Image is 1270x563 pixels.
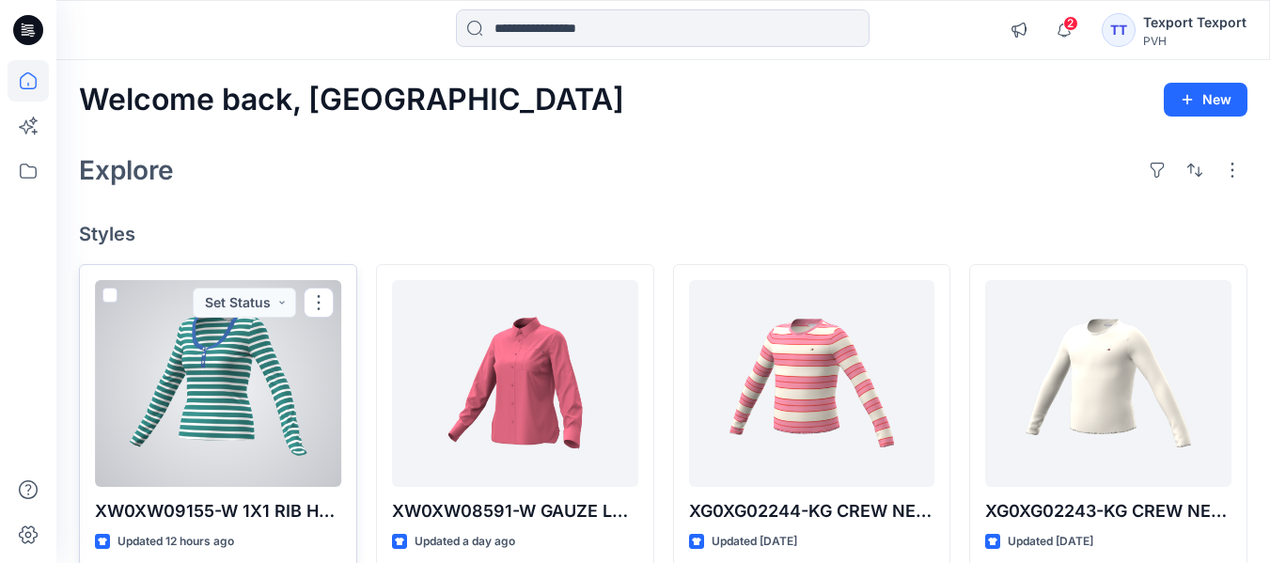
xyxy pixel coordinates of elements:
p: Updated [DATE] [1008,532,1093,552]
a: XW0XW08591-W GAUZE LS ROLL-TAB SHIRT-V01 [392,280,638,487]
p: Updated [DATE] [712,532,797,552]
p: XW0XW08591-W GAUZE LS ROLL-TAB SHIRT-V01 [392,498,638,524]
div: PVH [1143,34,1246,48]
span: 2 [1063,16,1078,31]
p: XG0XG02244-KG CREW NECK TOP LS-STRIPE-V01 [689,498,935,524]
p: Updated a day ago [415,532,515,552]
h4: Styles [79,223,1247,245]
button: New [1164,83,1247,117]
h2: Welcome back, [GEOGRAPHIC_DATA] [79,83,624,117]
a: XW0XW09155-W 1X1 RIB HENLEY TOP-STRIPE-V01 [95,280,341,487]
p: XW0XW09155-W 1X1 RIB HENLEY TOP-STRIPE-V01 [95,498,341,524]
div: TT [1102,13,1136,47]
a: XG0XG02244-KG CREW NECK TOP LS-STRIPE-V01 [689,280,935,487]
h2: Explore [79,155,174,185]
div: Texport Texport [1143,11,1246,34]
p: Updated 12 hours ago [118,532,234,552]
p: XG0XG02243-KG CREW NECK TOP LS-SOLID-V01 [985,498,1231,524]
a: XG0XG02243-KG CREW NECK TOP LS-SOLID-V01 [985,280,1231,487]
